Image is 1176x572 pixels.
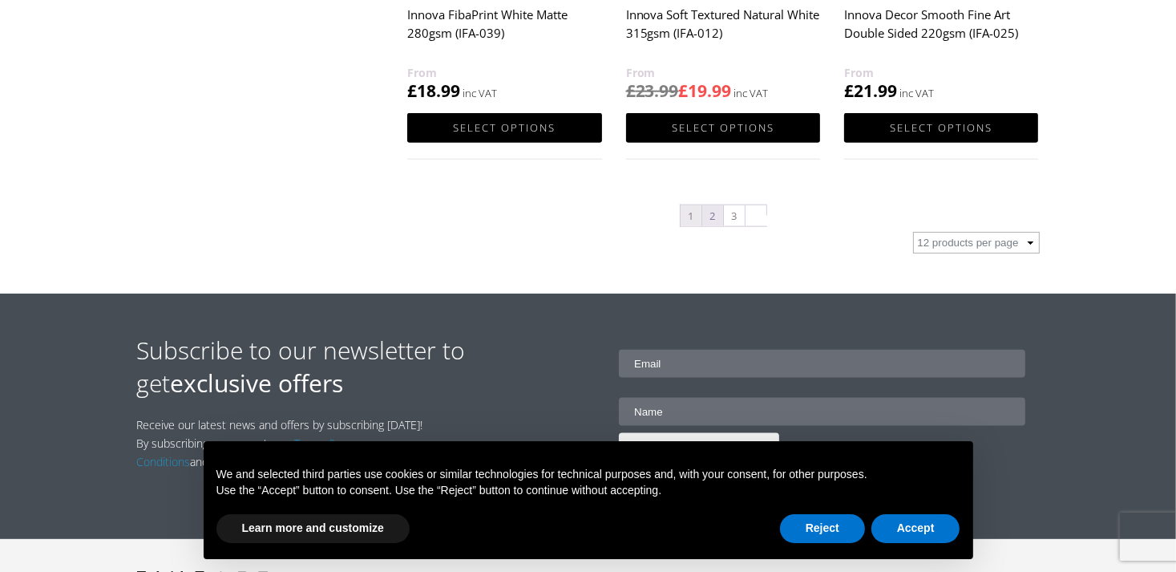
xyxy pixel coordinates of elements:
p: Use the “Accept” button to consent. Use the “Reject” button to continue without accepting. [216,483,960,499]
button: Reject [780,514,865,543]
h2: Subscribe to our newsletter to get [137,334,588,400]
input: Name [619,398,1025,426]
button: Accept [871,514,960,543]
a: Select options for “Innova Soft Textured Natural White 315gsm (IFA-012)” [626,113,820,143]
a: Select options for “Innova FibaPrint White Matte 280gsm (IFA-039)” [407,113,601,143]
span: £ [626,79,636,102]
bdi: 19.99 [679,79,732,102]
input: Email [619,350,1025,378]
p: We and selected third parties use cookies or similar technologies for technical purposes and, wit... [216,467,960,483]
strong: exclusive offers [171,367,344,400]
span: £ [844,79,854,102]
span: £ [407,79,417,102]
button: Learn more and customize [216,514,410,543]
a: Select options for “Innova Decor Smooth Fine Art Double Sided 220gsm (IFA-025)” [844,113,1038,143]
nav: Product Pagination [407,204,1039,232]
bdi: 21.99 [844,79,897,102]
span: Page 1 [681,205,701,226]
bdi: 18.99 [407,79,460,102]
bdi: 23.99 [626,79,679,102]
a: Page 2 [702,205,723,226]
span: £ [679,79,689,102]
a: Page 3 [724,205,745,226]
p: Receive our latest news and offers by subscribing [DATE]! By subscribing you agree to our and [137,416,432,471]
